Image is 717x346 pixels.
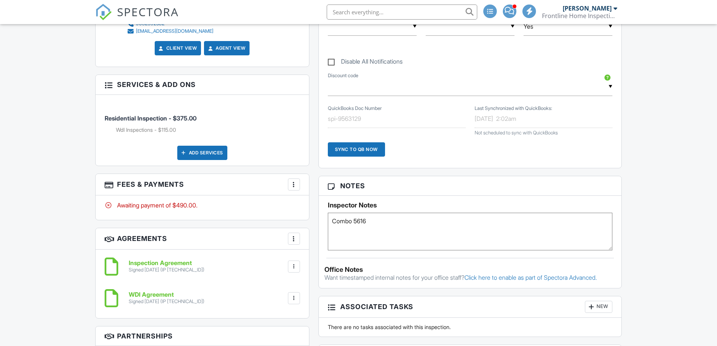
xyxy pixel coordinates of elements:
[328,105,382,111] label: QuickBooks Doc Number
[136,28,213,34] div: [EMAIL_ADDRESS][DOMAIN_NAME]
[328,72,358,79] label: Discount code
[324,266,616,273] div: Office Notes
[177,146,227,160] div: Add Services
[464,274,597,281] a: Click here to enable as part of Spectora Advanced.
[542,12,617,20] div: Frontline Home Inspections
[324,273,616,282] p: Want timestamped internal notes for your office staff?
[95,4,112,20] img: The Best Home Inspection Software - Spectora
[105,101,300,140] li: Service: Residential Inspection
[117,4,179,20] span: SPECTORA
[127,27,213,35] a: [EMAIL_ADDRESS][DOMAIN_NAME]
[96,228,309,250] h3: Agreements
[585,301,612,313] div: New
[96,75,309,95] h3: Services & Add ons
[96,174,309,195] h3: Fees & Payments
[475,130,558,136] span: Not scheduled to sync with QuickBooks
[129,291,204,298] h6: WDI Agreement
[328,58,403,67] label: Disable All Notifications
[105,114,196,122] span: Residential Inspection - $375.00
[328,213,613,250] textarea: Combo 5616
[96,326,309,346] h3: Partnerships
[129,267,204,273] div: Signed [DATE] (IP [TECHNICAL_ID])
[207,44,245,52] a: Agent View
[129,260,204,267] h6: Inspection Agreement
[563,5,612,12] div: [PERSON_NAME]
[475,105,552,111] label: Last Synchronized with QuickBooks:
[328,142,385,157] div: Sync to QB Now
[129,291,204,305] a: WDI Agreement Signed [DATE] (IP [TECHNICAL_ID])
[116,126,300,134] li: Add on: WdI Inspections
[105,201,300,209] div: Awaiting payment of $490.00.
[340,302,413,312] span: Associated Tasks
[319,176,622,196] h3: Notes
[129,260,204,273] a: Inspection Agreement Signed [DATE] (IP [TECHNICAL_ID])
[323,323,617,331] div: There are no tasks associated with this inspection.
[129,299,204,305] div: Signed [DATE] (IP [TECHNICAL_ID])
[95,10,179,26] a: SPECTORA
[327,5,477,20] input: Search everything...
[157,44,197,52] a: Client View
[328,201,613,209] h5: Inspector Notes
